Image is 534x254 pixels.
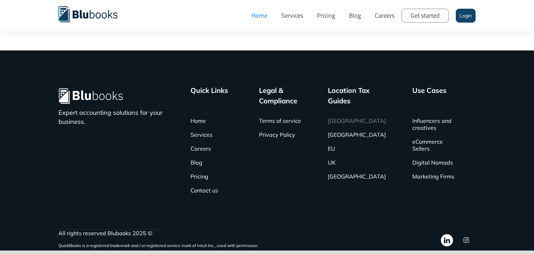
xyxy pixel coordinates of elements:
a: Pricing [310,5,342,26]
a: Services [274,5,310,26]
a: Pricing [191,169,208,183]
a: [GEOGRAPHIC_DATA] [328,169,386,183]
a: Login [456,9,476,23]
div: Location Tax Guides [328,85,393,106]
a: Blog [191,156,202,169]
a: Careers [191,142,211,156]
sup: QuickBooks is a registered trademark and / or registered service mark of Intuit Inc., used with p... [58,243,258,248]
a: Privacy Policy [259,128,295,142]
a: Terms of service [259,114,301,128]
div: Quick Links ‍ [191,85,228,106]
a: Careers [368,5,402,26]
a: Influencers and creatives [412,114,455,135]
a: EU [328,142,335,156]
a: Contact us [191,183,218,197]
a: Get started [402,9,449,23]
a: [GEOGRAPHIC_DATA] [328,114,386,128]
p: Expert accounting solutions for your business. [58,108,171,126]
a: [GEOGRAPHIC_DATA] [328,128,386,142]
div: Use Cases ‍ [412,85,446,106]
a: Services [191,128,212,142]
a: Home [244,5,274,26]
div: All rights reserved Blubooks 2025 © [58,230,258,237]
a: home [58,5,128,22]
a: Home [191,114,206,128]
a: Blog [342,5,368,26]
a: Digital Nomads [412,156,453,169]
div: Legal & Compliance [259,85,308,106]
a: UK [328,156,335,169]
a: eCommerce Sellers [412,135,455,156]
a: Marketing Firms [412,169,454,183]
